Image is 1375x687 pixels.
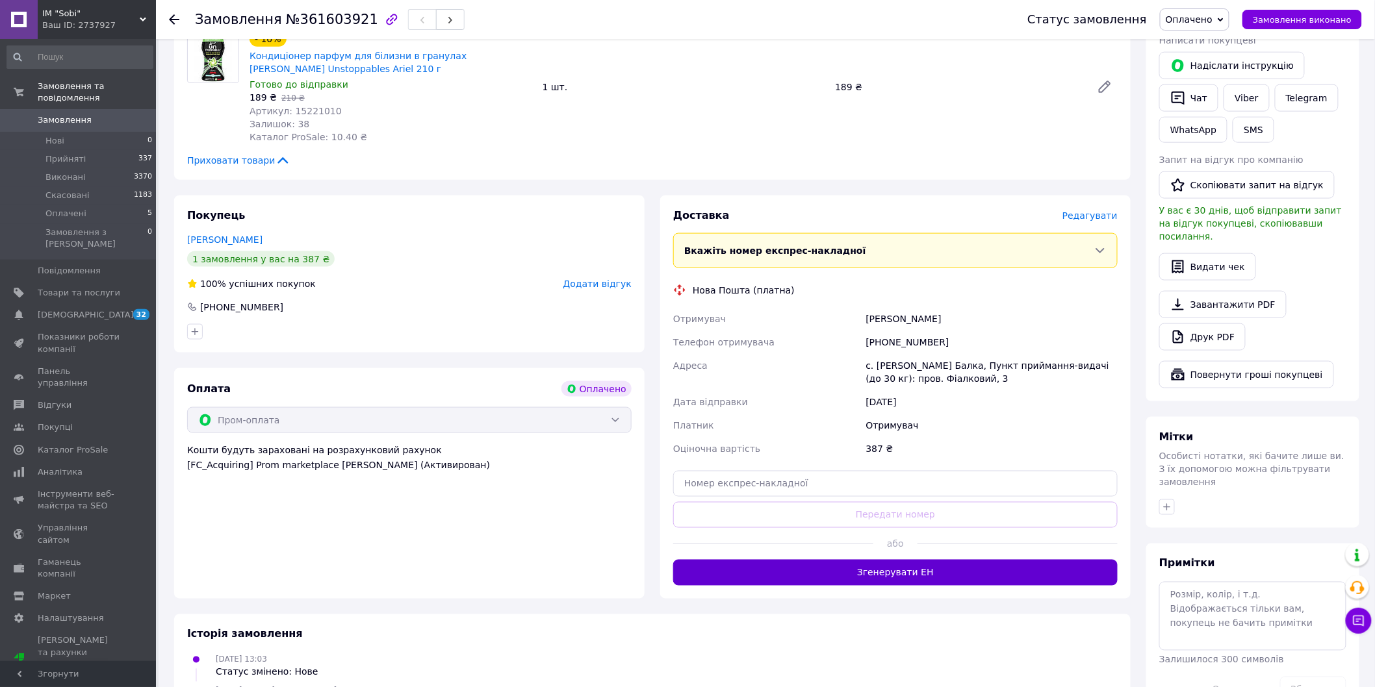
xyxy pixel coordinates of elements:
[134,171,152,183] span: 3370
[1159,171,1335,199] button: Скопіювати запит на відгук
[561,381,632,397] div: Оплачено
[38,265,101,277] span: Повідомлення
[187,459,632,472] div: [FC_Acquiring] Prom marketplace [PERSON_NAME] (Активирован)
[1224,84,1269,112] a: Viber
[537,78,830,96] div: 1 шт.
[673,209,730,221] span: Доставка
[1159,35,1256,45] span: Написати покупцеві
[38,309,134,321] span: [DEMOGRAPHIC_DATA]
[1159,431,1194,443] span: Мітки
[864,390,1120,414] div: [DATE]
[187,628,303,640] span: Історія замовлення
[187,382,231,395] span: Оплата
[187,209,246,221] span: Покупець
[1166,14,1213,25] span: Оплачено
[216,666,318,679] div: Статус змінено: Нове
[187,251,335,267] div: 1 замовлення у вас на 387 ₴
[38,114,92,126] span: Замовлення
[148,135,152,147] span: 0
[1253,15,1352,25] span: Замовлення виконано
[187,154,290,167] span: Приховати товари
[38,444,108,456] span: Каталог ProSale
[1159,84,1218,112] button: Чат
[1159,52,1305,79] button: Надіслати інструкцію
[45,153,86,165] span: Прийняті
[38,421,73,433] span: Покупці
[689,284,798,297] div: Нова Пошта (платна)
[1275,84,1339,112] a: Telegram
[673,471,1118,497] input: Номер експрес-накладної
[864,414,1120,437] div: Отримувач
[250,51,467,74] a: Кондиціонер парфум для білизни в гранулах [PERSON_NAME] Unstoppables Ariel 210 г
[148,208,152,219] span: 5
[45,227,148,250] span: Замовлення з [PERSON_NAME]
[250,79,348,90] span: Готово до відправки
[1092,74,1118,100] a: Редагувати
[38,612,104,624] span: Налаштування
[1242,10,1362,29] button: Замовлення виконано
[38,287,120,299] span: Товари та послуги
[200,279,226,289] span: 100%
[38,488,120,512] span: Інструменти веб-майстра та SEO
[45,208,86,219] span: Оплачені
[45,190,90,201] span: Скасовані
[673,360,708,371] span: Адреса
[864,437,1120,460] div: 387 ₴
[250,92,277,103] span: 189 ₴
[187,277,316,290] div: успішних покупок
[873,538,918,551] span: або
[1159,655,1284,665] span: Залишилося 300 символів
[216,655,267,664] span: [DATE] 13:03
[1062,210,1118,221] span: Редагувати
[169,13,179,26] div: Повернутися назад
[864,307,1120,331] div: [PERSON_NAME]
[6,45,153,69] input: Пошук
[830,78,1086,96] div: 189 ₴
[1159,451,1344,488] span: Особисті нотатки, які бачите лише ви. З їх допомогою можна фільтрувати замовлення
[1159,205,1342,242] span: У вас є 30 днів, щоб відправити запит на відгук покупцеві, скопіювавши посилання.
[673,560,1118,586] button: Згенерувати ЕН
[1159,361,1334,388] button: Повернути гроші покупцеві
[1159,291,1287,318] a: Завантажити PDF
[194,32,233,82] img: Кондиціонер парфум для білизни в гранулах Lenor Unstoppables Ariel 210 г
[138,153,152,165] span: 337
[1233,117,1274,143] button: SMS
[38,466,83,478] span: Аналітика
[1159,323,1246,351] a: Друк PDF
[1027,13,1147,26] div: Статус замовлення
[286,12,378,27] span: №361603921
[38,590,71,602] span: Маркет
[199,301,285,314] div: [PHONE_NUMBER]
[1159,557,1215,569] span: Примітки
[1159,253,1256,281] button: Видати чек
[250,31,287,47] div: - 10%
[250,132,367,142] span: Каталог ProSale: 10.40 ₴
[250,119,309,129] span: Залишок: 38
[1159,155,1304,165] span: Запит на відгук про компанію
[187,443,632,472] div: Кошти будуть зараховані на розрахунковий рахунок
[134,190,152,201] span: 1183
[38,556,120,580] span: Гаманець компанії
[864,331,1120,354] div: [PHONE_NUMBER]
[38,634,120,682] span: [PERSON_NAME] та рахунки
[38,331,120,355] span: Показники роботи компанії
[195,12,282,27] span: Замовлення
[1159,117,1227,143] a: WhatsApp
[673,420,714,431] span: Платник
[864,354,1120,390] div: с. [PERSON_NAME] Балка, Пункт приймання-видачі (до 30 кг): пров. Фіалковий, 3
[250,106,342,116] span: Артикул: 15221010
[38,399,71,411] span: Відгуки
[38,366,120,389] span: Панель управління
[38,81,156,104] span: Замовлення та повідомлення
[42,19,156,31] div: Ваш ID: 2737927
[38,658,120,682] div: Prom мікс 1 000 (13 місяців)
[1346,608,1372,634] button: Чат з покупцем
[45,171,86,183] span: Виконані
[42,8,140,19] span: ІМ "Sobi"
[38,522,120,545] span: Управління сайтом
[684,245,866,256] span: Вкажіть номер експрес-накладної
[673,397,748,407] span: Дата відправки
[187,234,263,245] a: [PERSON_NAME]
[563,279,632,289] span: Додати відгук
[133,309,149,320] span: 32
